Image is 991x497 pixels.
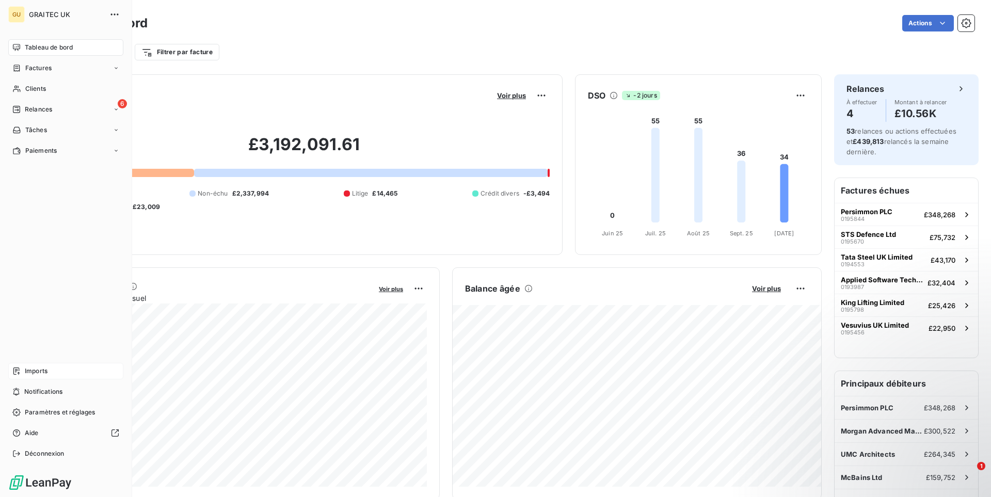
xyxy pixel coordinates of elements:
button: Voir plus [749,284,784,293]
span: £2,337,994 [232,189,269,198]
span: £43,170 [931,256,955,264]
span: Factures [25,63,52,73]
span: £159,752 [926,473,955,482]
h6: Balance âgée [465,282,520,295]
span: Crédit divers [481,189,519,198]
tspan: [DATE] [774,230,794,237]
span: £32,404 [928,279,955,287]
button: Voir plus [494,91,529,100]
span: Voir plus [379,285,403,293]
span: £25,426 [928,301,955,310]
span: Tata Steel UK Limited [841,253,913,261]
h2: £3,192,091.61 [58,134,550,165]
button: Applied Software Technology, LLC0193987£32,404 [835,271,978,294]
span: £439,813 [853,137,884,146]
span: Chiffre d'affaires mensuel [58,293,372,303]
span: Non-échu [198,189,228,198]
span: Notifications [24,387,62,396]
tspan: Août 25 [687,230,710,237]
span: King Lifting Limited [841,298,904,307]
span: 0194553 [841,261,865,267]
span: 0195844 [841,216,865,222]
span: Montant à relancer [894,99,947,105]
span: Déconnexion [25,449,65,458]
span: Clients [25,84,46,93]
button: Voir plus [376,284,406,293]
tspan: Juil. 25 [645,230,666,237]
span: Imports [25,366,47,376]
button: Vesuvius UK Limited0195456£22,950 [835,316,978,339]
span: 6 [118,99,127,108]
div: GU [8,6,25,23]
h6: Relances [846,83,884,95]
span: £14,465 [372,189,397,198]
span: -£3,494 [523,189,550,198]
iframe: Intercom notifications message [785,397,991,469]
span: 0195798 [841,307,864,313]
h6: DSO [588,89,605,102]
span: Paiements [25,146,57,155]
span: À effectuer [846,99,877,105]
button: Filtrer par facture [135,44,219,60]
a: Aide [8,425,123,441]
span: £75,732 [930,233,955,242]
span: Tâches [25,125,47,135]
span: Tableau de bord [25,43,73,52]
tspan: Juin 25 [602,230,623,237]
h4: 4 [846,105,877,122]
button: STS Defence Ltd0195670£75,732 [835,226,978,248]
span: Applied Software Technology, LLC [841,276,923,284]
span: Voir plus [497,91,526,100]
span: Paramètres et réglages [25,408,95,417]
span: 1 [977,462,985,470]
button: Persimmon PLC0195844£348,268 [835,203,978,226]
span: GRAITEC UK [29,10,103,19]
span: relances ou actions effectuées et relancés la semaine dernière. [846,127,956,156]
h4: £10.56K [894,105,947,122]
span: -£23,009 [130,202,160,212]
span: Persimmon PLC [841,207,892,216]
span: Aide [25,428,39,438]
span: Voir plus [752,284,781,293]
h6: Factures échues [835,178,978,203]
span: 0195456 [841,329,865,335]
span: Relances [25,105,52,114]
span: Vesuvius UK Limited [841,321,909,329]
span: -2 jours [622,91,660,100]
span: £22,950 [929,324,955,332]
button: Actions [902,15,954,31]
span: 0195670 [841,238,864,245]
iframe: Intercom live chat [956,462,981,487]
button: King Lifting Limited0195798£25,426 [835,294,978,316]
span: 0193987 [841,284,864,290]
span: £348,268 [924,211,955,219]
button: Tata Steel UK Limited0194553£43,170 [835,248,978,271]
span: 53 [846,127,855,135]
tspan: Sept. 25 [730,230,753,237]
span: McBains Ltd [841,473,883,482]
h6: Principaux débiteurs [835,371,978,396]
img: Logo LeanPay [8,474,72,491]
span: STS Defence Ltd [841,230,896,238]
span: Litige [352,189,369,198]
